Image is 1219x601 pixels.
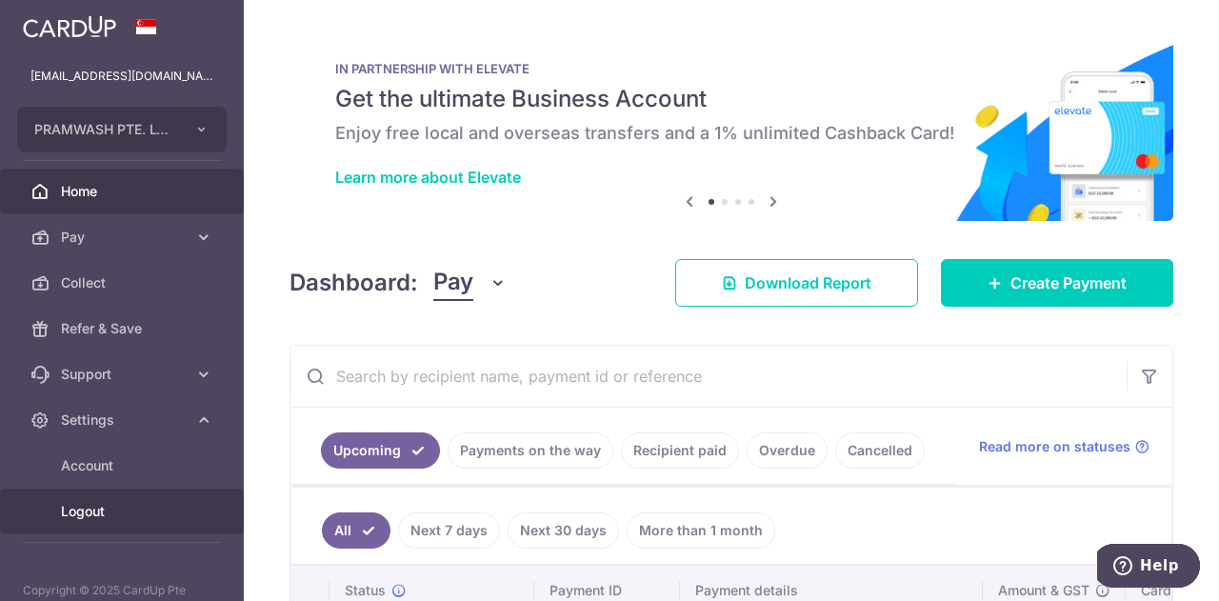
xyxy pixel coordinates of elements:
h5: Get the ultimate Business Account [335,84,1128,114]
button: PRAMWASH PTE. LTD. [17,107,227,152]
span: Help [43,13,82,30]
button: Pay [433,265,507,301]
a: Recipient paid [621,432,739,469]
input: Search by recipient name, payment id or reference [290,346,1127,407]
p: IN PARTNERSHIP WITH ELEVATE [335,61,1128,76]
a: Read more on statuses [979,437,1149,456]
p: [EMAIL_ADDRESS][DOMAIN_NAME] [30,67,213,86]
span: Refer & Save [61,319,187,338]
a: More than 1 month [627,512,775,549]
span: Download Report [745,271,871,294]
a: Payments on the way [448,432,613,469]
a: Next 7 days [398,512,500,549]
h6: Enjoy free local and overseas transfers and a 1% unlimited Cashback Card! [335,122,1128,145]
span: PRAMWASH PTE. LTD. [34,120,175,139]
a: Learn more about Elevate [335,168,521,187]
iframe: Opens a widget where you can find more information [1097,544,1200,591]
a: Next 30 days [508,512,619,549]
span: Support [61,365,187,384]
h4: Dashboard: [290,266,418,300]
span: Home [61,182,187,201]
span: Pay [433,265,473,301]
span: Status [345,581,386,600]
span: Amount & GST [998,581,1089,600]
span: Pay [61,228,187,247]
img: CardUp [23,15,116,38]
a: Create Payment [941,259,1173,307]
a: Cancelled [835,432,925,469]
span: Account [61,456,187,475]
a: Download Report [675,259,918,307]
span: Create Payment [1010,271,1127,294]
span: Settings [61,411,187,430]
span: Collect [61,273,187,292]
a: Overdue [747,432,828,469]
a: Upcoming [321,432,440,469]
a: All [322,512,390,549]
span: Logout [61,502,187,521]
img: Renovation banner [290,30,1173,221]
span: Read more on statuses [979,437,1130,456]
